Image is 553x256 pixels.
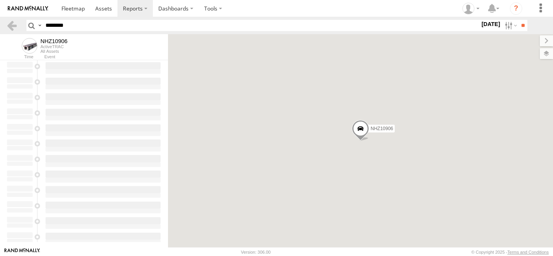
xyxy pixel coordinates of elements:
[37,20,43,31] label: Search Query
[471,250,549,254] div: © Copyright 2025 -
[40,44,68,49] div: ActiveTRAC
[40,49,68,54] div: All Assets
[510,2,522,15] i: ?
[4,248,40,256] a: Visit our Website
[44,55,168,59] div: Event
[241,250,271,254] div: Version: 306.00
[371,126,393,131] span: NHZ10906
[6,55,33,59] div: Time
[460,3,482,14] div: Zulema McIntosch
[480,20,502,28] label: [DATE]
[507,250,549,254] a: Terms and Conditions
[40,38,68,44] div: NHZ10906 - View Asset History
[8,6,48,11] img: rand-logo.svg
[6,20,17,31] a: Back to previous Page
[502,20,518,31] label: Search Filter Options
